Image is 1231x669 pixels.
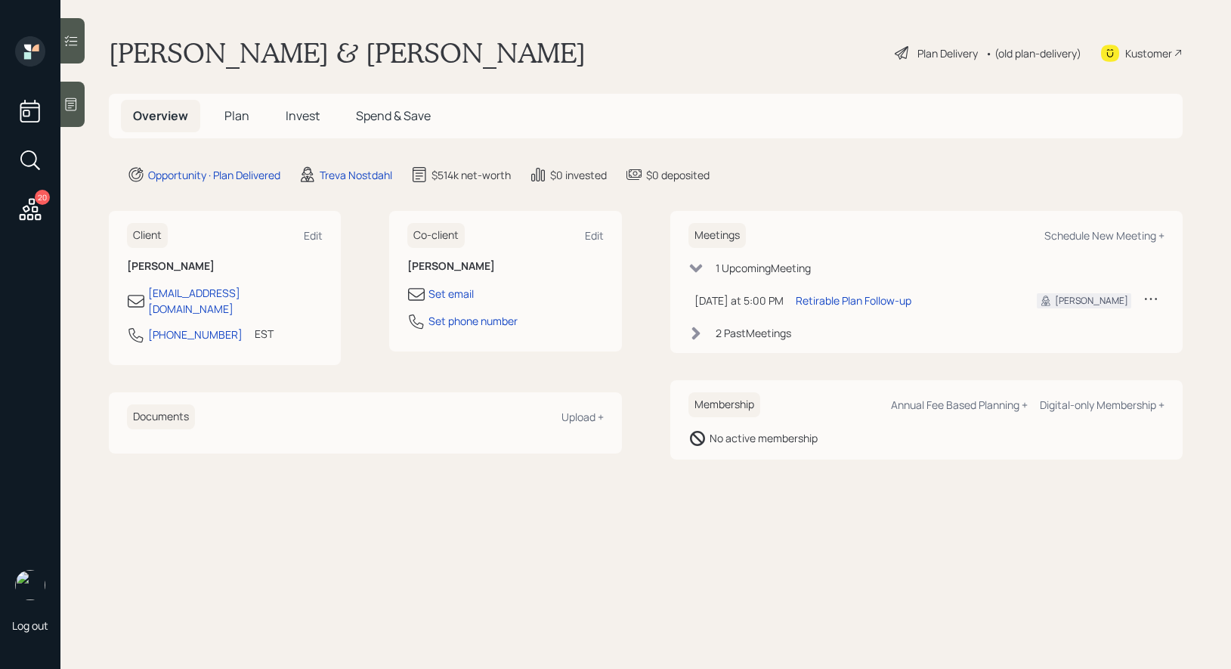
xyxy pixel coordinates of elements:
div: [DATE] at 5:00 PM [694,293,784,308]
div: Log out [12,618,48,633]
div: $0 invested [550,167,607,183]
h6: Meetings [688,223,746,248]
h1: [PERSON_NAME] & [PERSON_NAME] [109,36,586,70]
div: Edit [304,228,323,243]
h6: Co-client [407,223,465,248]
div: EST [255,326,274,342]
div: Digital-only Membership + [1040,398,1165,412]
div: Kustomer [1125,45,1172,61]
h6: Documents [127,404,195,429]
div: Retirable Plan Follow-up [796,293,911,308]
h6: [PERSON_NAME] [407,260,603,273]
div: Annual Fee Based Planning + [891,398,1028,412]
div: [PERSON_NAME] [1055,294,1128,308]
div: $0 deposited [646,167,710,183]
div: Set phone number [428,313,518,329]
h6: [PERSON_NAME] [127,260,323,273]
h6: Membership [688,392,760,417]
span: Invest [286,107,320,124]
div: [PHONE_NUMBER] [148,327,243,342]
span: Spend & Save [356,107,431,124]
div: Treva Nostdahl [320,167,392,183]
div: 2 Past Meeting s [716,325,791,341]
div: Upload + [561,410,604,424]
img: treva-nostdahl-headshot.png [15,570,45,600]
div: 20 [35,190,50,205]
span: Overview [133,107,188,124]
div: Schedule New Meeting + [1044,228,1165,243]
div: 1 Upcoming Meeting [716,260,811,276]
div: Opportunity · Plan Delivered [148,167,280,183]
h6: Client [127,223,168,248]
div: [EMAIL_ADDRESS][DOMAIN_NAME] [148,285,323,317]
span: Plan [224,107,249,124]
div: Edit [585,228,604,243]
div: Plan Delivery [917,45,978,61]
div: Set email [428,286,474,302]
div: $514k net-worth [431,167,511,183]
div: • (old plan-delivery) [985,45,1081,61]
div: No active membership [710,430,818,446]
